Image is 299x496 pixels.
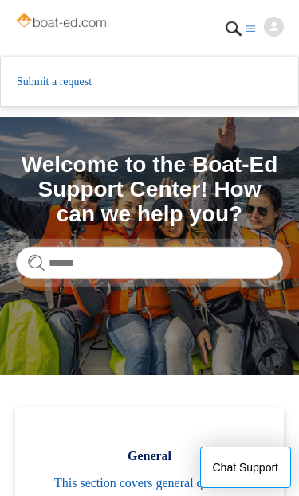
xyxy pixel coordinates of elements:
[246,17,256,41] button: Toggle navigation menu
[222,17,246,41] img: 01HZPCYTXV3JW8MJV9VD7EMK0H
[15,10,111,33] img: Boat-Ed Help Center home page
[200,447,292,488] button: Chat Support
[16,247,283,279] input: Search
[16,153,283,226] h1: Welcome to the Boat-Ed Support Center! How can we help you?
[17,73,282,90] a: Submit a request
[39,447,261,466] span: General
